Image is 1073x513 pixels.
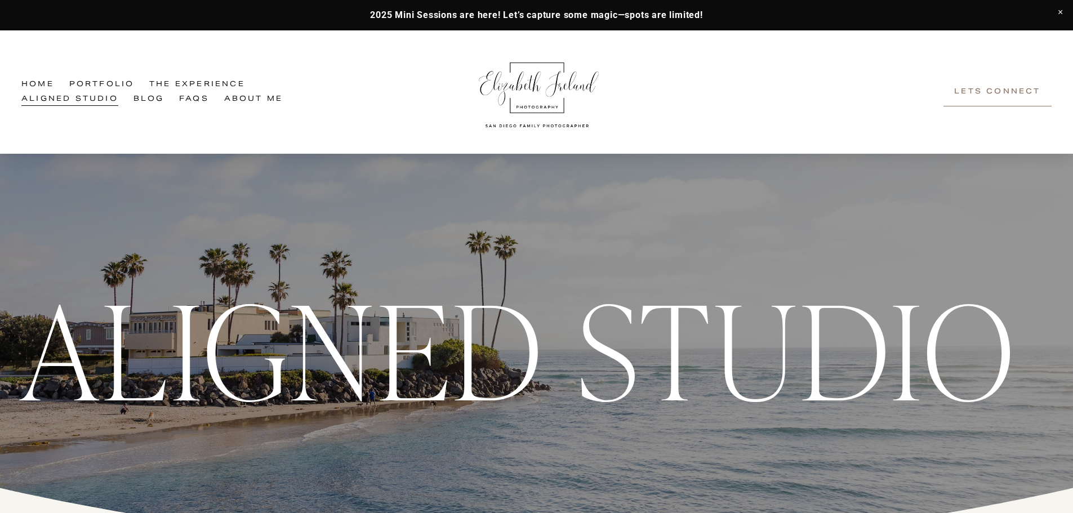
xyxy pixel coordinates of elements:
[69,78,135,92] a: Portfolio
[133,92,164,106] a: Blog
[21,92,118,106] a: Aligned Studio
[473,52,602,132] img: Elizabeth Ireland Photography San Diego Family Photographer
[149,78,245,92] a: folder dropdown
[149,78,245,91] span: The Experience
[179,92,209,106] a: FAQs
[943,77,1052,106] a: Lets Connect
[21,281,1018,411] h2: Aligned Studio
[21,78,54,92] a: Home
[224,92,283,106] a: About Me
